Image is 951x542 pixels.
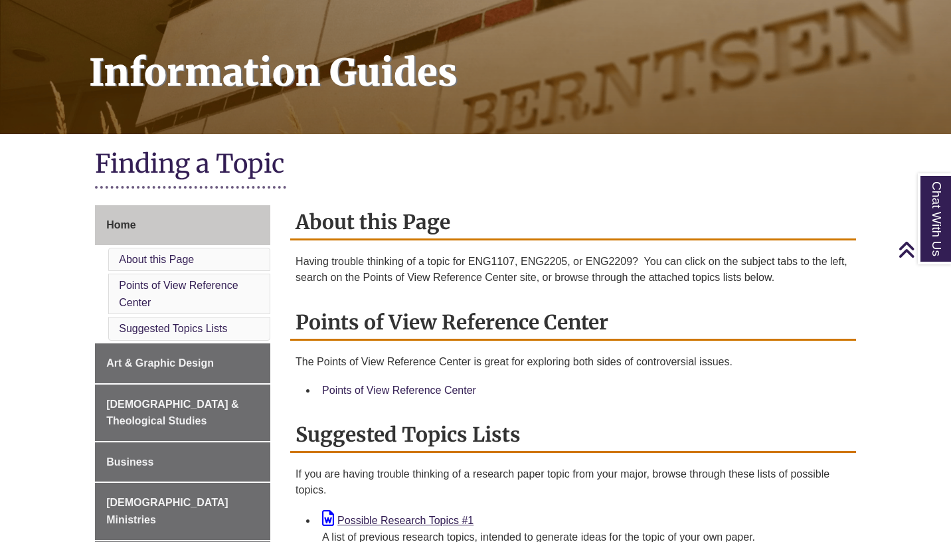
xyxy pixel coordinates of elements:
span: Business [106,456,153,468]
a: Points of View Reference Center [322,385,476,396]
a: Back to Top [898,240,948,258]
h1: Finding a Topic [95,147,856,183]
a: About this Page [119,254,194,265]
span: [DEMOGRAPHIC_DATA] & Theological Studies [106,399,238,427]
h2: About this Page [290,205,856,240]
a: [DEMOGRAPHIC_DATA] & Theological Studies [95,385,270,441]
h2: Points of View Reference Center [290,306,856,341]
a: Art & Graphic Design [95,343,270,383]
p: The Points of View Reference Center is great for exploring both sides of controversial issues. [296,354,851,370]
a: Business [95,442,270,482]
a: Points of View Reference Center [119,280,238,308]
h2: Suggested Topics Lists [290,418,856,453]
span: Home [106,219,135,230]
a: Home [95,205,270,245]
a: [DEMOGRAPHIC_DATA] Ministries [95,483,270,539]
p: Having trouble thinking of a topic for ENG1107, ENG2205, or ENG2209? You can click on the subject... [296,254,851,286]
a: Possible Research Topics #1 [322,515,474,526]
span: [DEMOGRAPHIC_DATA] Ministries [106,497,228,525]
p: If you are having trouble thinking of a research paper topic from your major, browse through thes... [296,466,851,498]
span: Art & Graphic Design [106,357,214,369]
a: Suggested Topics Lists [119,323,227,334]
